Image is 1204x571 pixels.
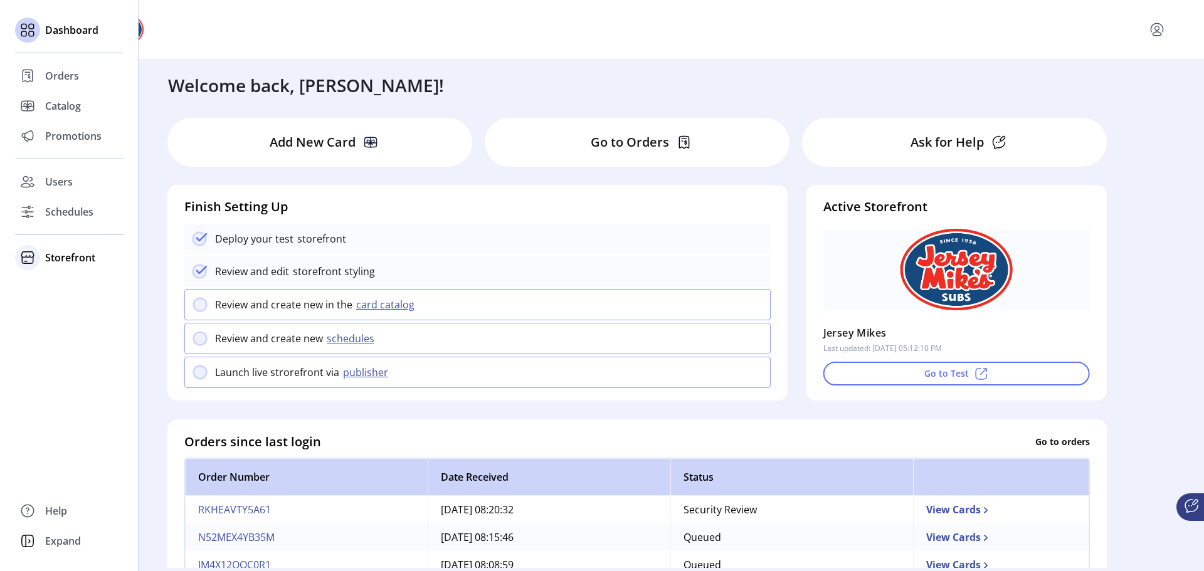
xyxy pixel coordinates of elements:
[911,133,984,152] p: Ask for Help
[428,495,670,523] td: [DATE] 08:20:32
[184,432,321,451] h4: Orders since last login
[45,98,81,113] span: Catalog
[823,197,1090,216] h4: Active Storefront
[913,495,1089,523] td: View Cards
[215,365,339,380] p: Launch live strorefront via
[185,458,428,495] th: Order Number
[293,231,346,246] p: storefront
[323,331,382,346] button: schedules
[185,495,428,523] td: RKHEAVTY5A61
[591,133,669,152] p: Go to Orders
[670,458,913,495] th: Status
[185,523,428,550] td: N52MEX4YB35M
[45,533,81,548] span: Expand
[670,523,913,550] td: Queued
[428,458,670,495] th: Date Received
[45,128,102,144] span: Promotions
[45,174,73,189] span: Users
[45,68,79,83] span: Orders
[45,23,98,38] span: Dashboard
[45,503,67,518] span: Help
[352,297,422,312] button: card catalog
[913,523,1089,550] td: View Cards
[823,323,887,343] p: Jersey Mikes
[289,264,375,279] p: storefront styling
[670,495,913,523] td: Security Review
[215,264,289,279] p: Review and edit
[215,231,293,246] p: Deploy your test
[45,250,95,265] span: Storefront
[168,72,444,98] h3: Welcome back, [PERSON_NAME]!
[215,297,352,312] p: Review and create new in the
[339,365,396,380] button: publisher
[45,204,93,219] span: Schedules
[823,362,1090,385] button: Go to Test
[270,133,356,152] p: Add New Card
[184,197,771,216] h4: Finish Setting Up
[823,343,942,354] p: Last updated: [DATE] 05:12:10 PM
[1035,435,1090,448] p: Go to orders
[215,331,323,346] p: Review and create new
[428,523,670,550] td: [DATE] 08:15:46
[1147,19,1167,39] button: menu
